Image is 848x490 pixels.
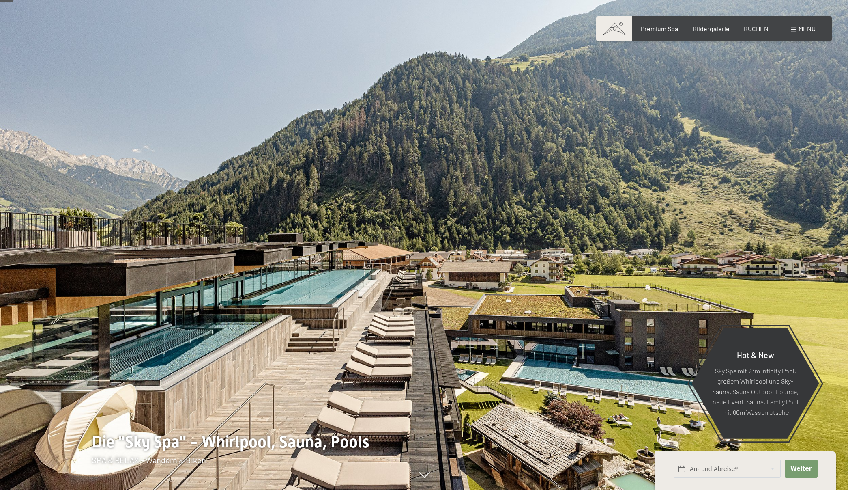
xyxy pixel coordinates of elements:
[693,25,730,32] a: Bildergalerie
[655,449,691,456] span: Schnellanfrage
[799,25,816,32] span: Menü
[711,365,799,417] p: Sky Spa mit 23m Infinity Pool, großem Whirlpool und Sky-Sauna, Sauna Outdoor Lounge, neue Event-S...
[790,465,812,473] span: Weiter
[744,25,769,32] a: BUCHEN
[641,25,678,32] a: Premium Spa
[737,350,774,359] span: Hot & New
[691,328,820,439] a: Hot & New Sky Spa mit 23m Infinity Pool, großem Whirlpool und Sky-Sauna, Sauna Outdoor Lounge, ne...
[785,460,818,478] button: Weiter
